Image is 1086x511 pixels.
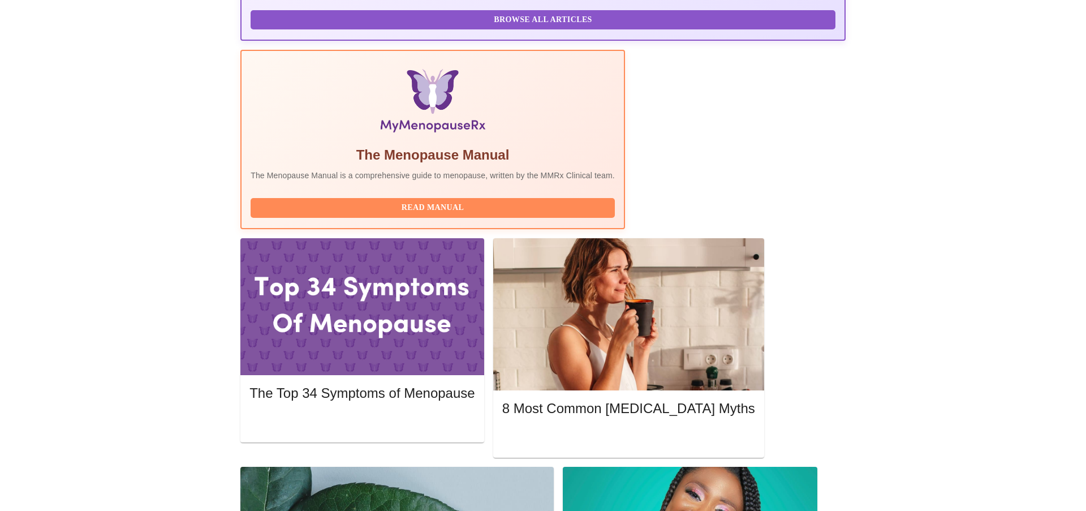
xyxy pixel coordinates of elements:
[251,10,835,30] button: Browse All Articles
[514,431,744,445] span: Read More
[251,170,615,181] p: The Menopause Manual is a comprehensive guide to menopause, written by the MMRx Clinical team.
[251,14,838,24] a: Browse All Articles
[249,413,475,432] button: Read More
[249,416,477,426] a: Read More
[308,69,557,137] img: Menopause Manual
[251,202,618,212] a: Read Manual
[502,428,755,448] button: Read More
[262,201,604,215] span: Read Manual
[251,146,615,164] h5: The Menopause Manual
[261,415,463,430] span: Read More
[249,384,475,402] h5: The Top 34 Symptoms of Menopause
[262,13,824,27] span: Browse All Articles
[502,400,755,418] h5: 8 Most Common [MEDICAL_DATA] Myths
[502,432,758,442] a: Read More
[251,198,615,218] button: Read Manual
